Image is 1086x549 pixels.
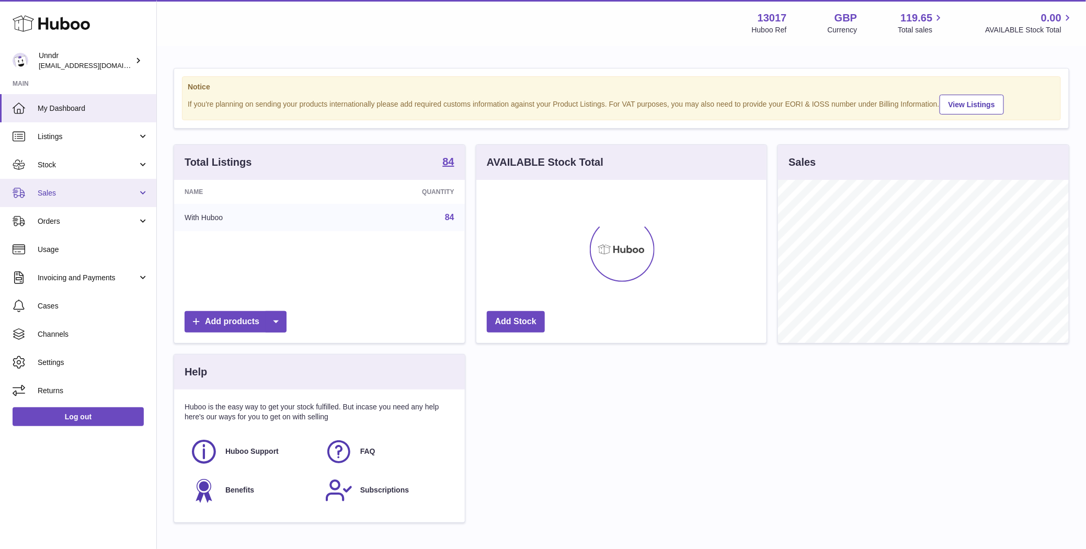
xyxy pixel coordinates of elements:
[38,132,138,142] span: Listings
[38,245,148,255] span: Usage
[185,311,287,333] a: Add products
[788,155,816,169] h3: Sales
[834,11,857,25] strong: GBP
[39,51,133,71] div: Unndr
[360,447,375,456] span: FAQ
[758,11,787,25] strong: 13017
[985,11,1073,35] a: 0.00 AVAILABLE Stock Total
[487,311,545,333] a: Add Stock
[38,386,148,396] span: Returns
[487,155,603,169] h3: AVAILABLE Stock Total
[38,329,148,339] span: Channels
[225,485,254,495] span: Benefits
[325,438,449,466] a: FAQ
[190,476,314,505] a: Benefits
[985,25,1073,35] span: AVAILABLE Stock Total
[174,180,327,204] th: Name
[38,273,138,283] span: Invoicing and Payments
[38,216,138,226] span: Orders
[190,438,314,466] a: Huboo Support
[38,104,148,113] span: My Dashboard
[327,180,465,204] th: Quantity
[38,160,138,170] span: Stock
[225,447,279,456] span: Huboo Support
[174,204,327,231] td: With Huboo
[360,485,409,495] span: Subscriptions
[13,407,144,426] a: Log out
[185,402,454,422] p: Huboo is the easy way to get your stock fulfilled. But incase you need any help here's our ways f...
[38,301,148,311] span: Cases
[38,358,148,368] span: Settings
[898,25,944,35] span: Total sales
[900,11,932,25] span: 119.65
[940,95,1004,115] a: View Listings
[898,11,944,35] a: 119.65 Total sales
[442,156,454,169] a: 84
[752,25,787,35] div: Huboo Ref
[188,82,1055,92] strong: Notice
[185,155,252,169] h3: Total Listings
[1041,11,1061,25] span: 0.00
[325,476,449,505] a: Subscriptions
[39,61,154,70] span: [EMAIL_ADDRESS][DOMAIN_NAME]
[828,25,858,35] div: Currency
[185,365,207,379] h3: Help
[445,213,454,222] a: 84
[188,93,1055,115] div: If you're planning on sending your products internationally please add required customs informati...
[38,188,138,198] span: Sales
[442,156,454,167] strong: 84
[13,53,28,68] img: sofiapanwar@gmail.com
